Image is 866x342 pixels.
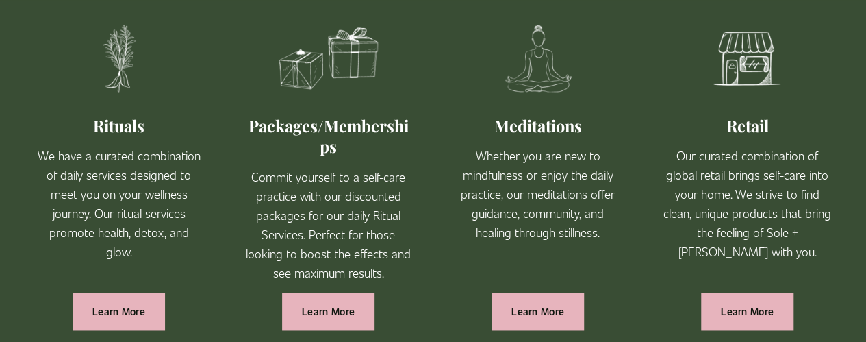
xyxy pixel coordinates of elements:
[663,115,831,136] h2: Retail
[35,146,203,261] p: We have a curated combination of daily services designed to meet you on your wellness journey. Ou...
[244,167,413,282] p: Commit yourself to a self-care practice with our discounted packages for our daily Ritual Service...
[701,293,793,330] a: Learn More
[35,115,203,136] h2: Rituals
[663,146,831,261] p: Our curated combination of global retail brings self-care into your home. We strive to find clean...
[282,293,374,330] a: Learn More
[244,115,413,157] h2: Packages/Memberships
[454,146,622,242] p: Whether you are new to mindfulness or enjoy the daily practice, our meditations offer guidance, c...
[454,115,622,136] h2: Meditations
[73,293,165,330] a: Learn More
[492,293,584,330] a: Learn More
